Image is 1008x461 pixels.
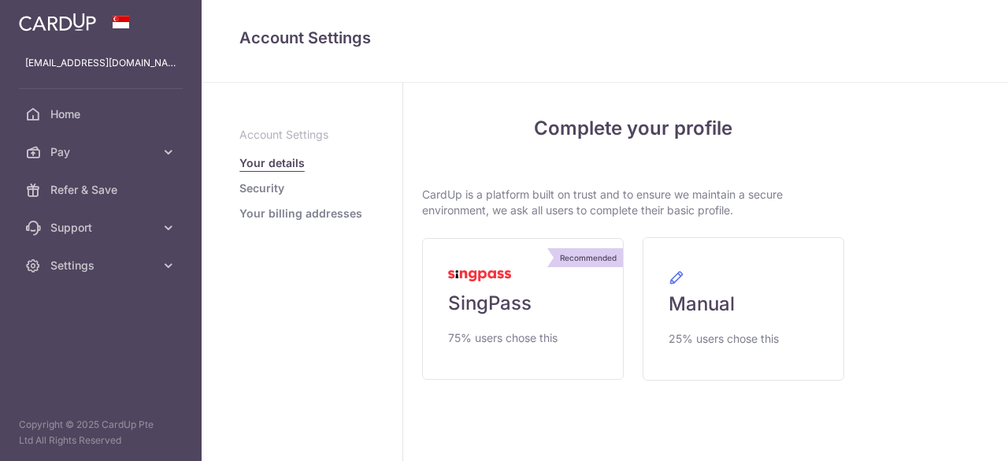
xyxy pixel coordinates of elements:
a: Security [239,180,284,196]
a: Your billing addresses [239,206,362,221]
span: 75% users chose this [448,329,558,348]
a: Manual 25% users chose this [643,237,844,381]
h4: Account Settings [239,25,970,50]
span: 25% users chose this [669,329,779,348]
h4: Complete your profile [422,114,844,143]
a: Recommended SingPass 75% users chose this [422,238,624,380]
span: Support [50,220,154,236]
p: [EMAIL_ADDRESS][DOMAIN_NAME] [25,55,176,71]
iframe: Opens a widget where you can find more information [907,414,992,453]
img: MyInfoLogo [448,270,511,281]
span: SingPass [448,291,532,316]
span: Manual [669,292,735,317]
a: Your details [239,155,305,171]
p: Account Settings [239,127,365,143]
div: Recommended [554,248,623,267]
span: Pay [50,144,154,160]
span: Settings [50,258,154,273]
span: Refer & Save [50,182,154,198]
p: CardUp is a platform built on trust and to ensure we maintain a secure environment, we ask all us... [422,187,844,218]
img: CardUp [19,13,96,32]
span: Home [50,106,154,122]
